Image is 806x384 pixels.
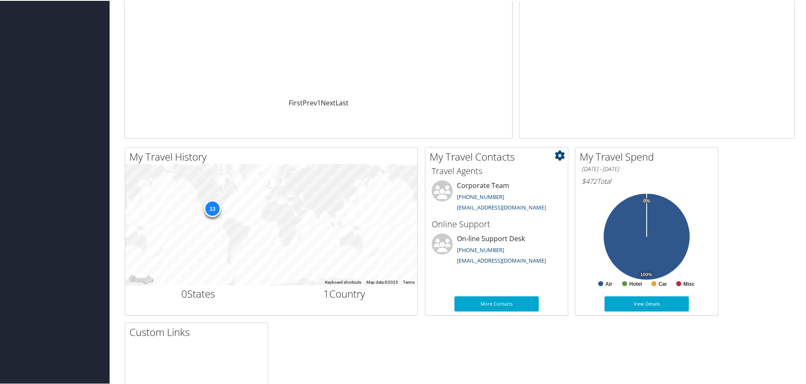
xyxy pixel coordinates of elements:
span: 1 [323,286,329,300]
text: Misc [683,280,695,286]
a: Last [336,97,349,107]
a: View Details [604,295,689,311]
h3: Travel Agents [432,164,562,176]
tspan: 0% [643,198,650,203]
a: More Contacts [454,295,539,311]
li: Corporate Team [427,180,566,214]
a: Open this area in Google Maps (opens a new window) [127,274,155,285]
h2: Custom Links [129,324,268,338]
a: 1 [317,97,321,107]
div: 13 [204,199,221,216]
img: Google [127,274,155,285]
a: [PHONE_NUMBER] [457,245,504,253]
span: 0 [181,286,187,300]
h3: Online Support [432,218,562,229]
tspan: 100% [640,271,652,277]
text: Air [605,280,613,286]
h2: Country [278,286,411,300]
a: [EMAIL_ADDRESS][DOMAIN_NAME] [457,256,546,263]
a: [PHONE_NUMBER] [457,192,504,200]
a: Prev [303,97,317,107]
button: Keyboard shortcuts [325,279,361,285]
h2: My Travel Spend [580,149,718,163]
span: Map data ©2025 [366,279,398,284]
h6: Total [582,176,712,185]
a: Next [321,97,336,107]
a: First [289,97,303,107]
h2: My Travel Contacts [430,149,568,163]
h2: My Travel History [129,149,417,163]
span: $472 [582,176,597,185]
text: Car [658,280,667,286]
h6: [DATE] - [DATE] [582,164,712,172]
h2: States [132,286,265,300]
li: On-line Support Desk [427,233,566,267]
a: [EMAIL_ADDRESS][DOMAIN_NAME] [457,203,546,210]
text: Hotel [629,280,642,286]
a: Terms (opens in new tab) [403,279,415,284]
